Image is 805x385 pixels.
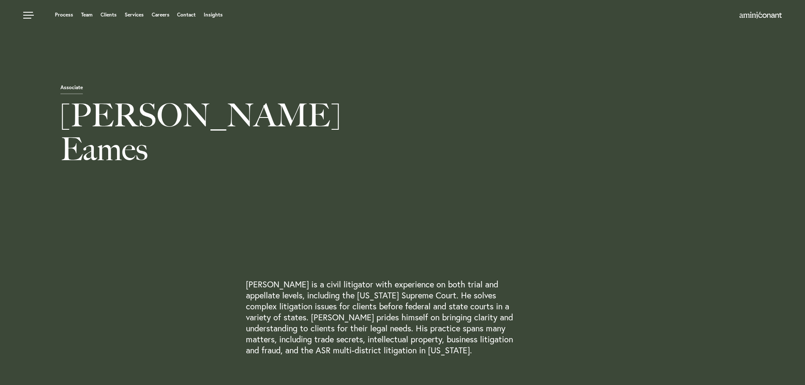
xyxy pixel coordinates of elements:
[204,12,223,17] a: Insights
[177,12,196,17] a: Contact
[740,12,782,19] a: Home
[246,279,516,356] p: [PERSON_NAME] is a civil litigator with experience on both trial and appellate levels, including ...
[740,12,782,19] img: Amini & Conant
[152,12,169,17] a: Careers
[81,12,93,17] a: Team
[55,12,73,17] a: Process
[101,12,117,17] a: Clients
[60,85,83,94] span: Associate
[125,12,144,17] a: Services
